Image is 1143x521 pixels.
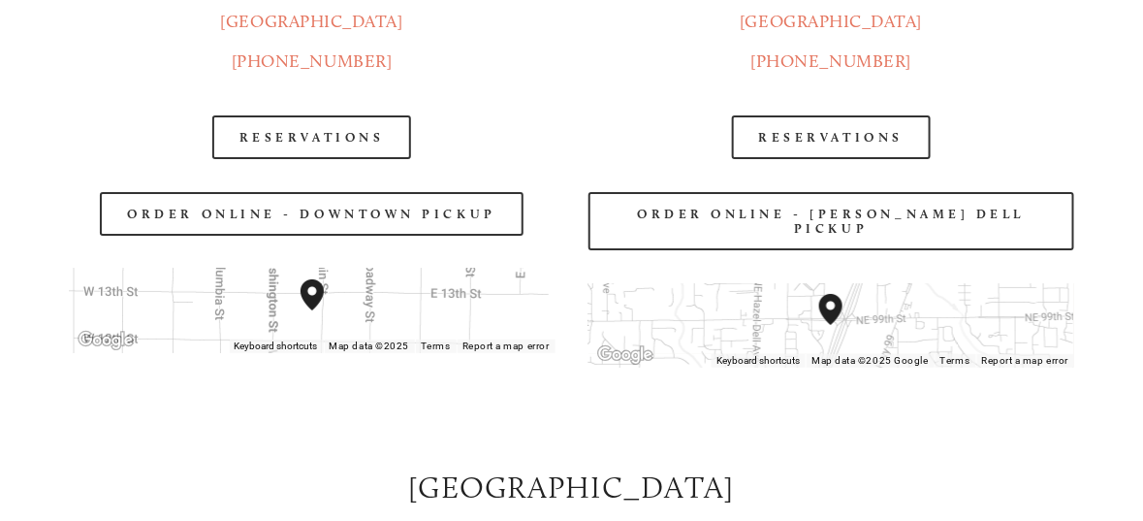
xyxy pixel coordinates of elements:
[588,192,1075,250] a: Order Online - [PERSON_NAME] Dell Pickup
[235,340,318,353] button: Keyboard shortcuts
[716,354,800,368] button: Keyboard shortcuts
[732,115,932,159] a: Reservations
[811,355,928,366] span: Map data ©2025 Google
[593,342,657,368] a: Open this area in Google Maps (opens a new window)
[421,341,451,351] a: Terms
[940,355,970,366] a: Terms
[74,328,138,353] a: Open this area in Google Maps (opens a new window)
[301,279,347,342] div: Amaro's Table 1220 Main Street vancouver, United States
[330,341,410,351] span: Map data ©2025
[74,328,138,353] img: Google
[212,115,412,159] a: Reservations
[819,294,866,356] div: Amaro's Table 816 Northeast 98th Circle Vancouver, WA, 98665, United States
[69,467,1075,509] h2: [GEOGRAPHIC_DATA]
[462,341,550,351] a: Report a map error
[100,192,524,236] a: Order Online - Downtown pickup
[982,355,1069,366] a: Report a map error
[593,342,657,368] img: Google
